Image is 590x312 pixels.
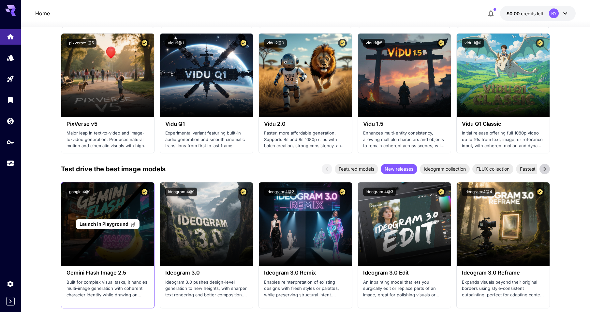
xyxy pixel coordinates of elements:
[165,130,248,149] p: Experimental variant featuring built-in audio generation and smooth cinematic transitions from fi...
[165,279,248,298] p: Ideogram 3.0 pushes design-level generation to new heights, with sharper text rendering and bette...
[140,188,149,196] button: Certified Model – Vetted for best performance and includes a commercial license.
[420,165,470,172] span: Ideogram collection
[7,138,14,146] div: API Keys
[165,39,186,48] button: vidu:1@1
[7,75,14,83] div: Playground
[462,39,484,48] button: vidu:1@0
[462,130,544,149] p: Initial release offering full 1080p video up to 16s from text, image, or reference input, with co...
[165,188,197,196] button: ideogram:4@1
[472,165,513,172] span: FLUX collection
[66,39,96,48] button: pixverse:1@5
[7,31,14,39] div: Home
[381,165,417,172] span: New releases
[35,9,50,17] a: Home
[335,165,378,172] span: Featured models
[61,34,154,117] img: alt
[363,121,446,127] h3: Vidu 1.5
[76,219,140,229] a: Launch in Playground
[66,270,149,276] h3: Gemini Flash Image 2.5
[239,39,248,48] button: Certified Model – Vetted for best performance and includes a commercial license.
[358,182,451,266] img: alt
[516,165,556,172] span: Fastest models
[264,121,347,127] h3: Vidu 2.0
[363,270,446,276] h3: Ideogram 3.0 Edit
[61,164,166,174] p: Test drive the best image models
[264,270,347,276] h3: Ideogram 3.0 Remix
[457,34,550,117] img: alt
[264,188,297,196] button: ideogram:4@2
[358,34,451,117] img: alt
[264,279,347,298] p: Enables reinterpretation of existing designs with fresh styles or palettes, while preserving stru...
[536,188,544,196] button: Certified Model – Vetted for best performance and includes a commercial license.
[437,39,446,48] button: Certified Model – Vetted for best performance and includes a commercial license.
[363,279,446,298] p: An inpainting model that lets you surgically edit or replace parts of an image, great for polishi...
[516,164,556,174] div: Fastest models
[363,130,446,149] p: Enhances multi-entity consistency, allowing multiple characters and objects to remain coherent ac...
[160,182,253,266] img: alt
[381,164,417,174] div: New releases
[66,279,149,298] p: Built for complex visual tasks, it handles multi-image generation with coherent character identit...
[66,130,149,149] p: Major leap in text-to-video and image-to-video generation. Produces natural motion and cinematic ...
[165,270,248,276] h3: Ideogram 3.0
[6,297,15,305] button: Expand sidebar
[80,221,128,227] span: Launch in Playground
[35,9,50,17] nav: breadcrumb
[338,39,347,48] button: Certified Model – Vetted for best performance and includes a commercial license.
[338,188,347,196] button: Certified Model – Vetted for best performance and includes a commercial license.
[363,188,396,196] button: ideogram:4@3
[165,121,248,127] h3: Vidu Q1
[462,188,495,196] button: ideogram:4@4
[335,164,378,174] div: Featured models
[7,159,14,167] div: Usage
[363,39,385,48] button: vidu:1@5
[66,188,93,196] button: google:4@1
[437,188,446,196] button: Certified Model – Vetted for best performance and includes a commercial license.
[472,164,513,174] div: FLUX collection
[66,121,149,127] h3: PixVerse v5
[507,11,521,16] span: $0.00
[264,130,347,149] p: Faster, more affordable generation. Supports 4s and 8s 1080p clips with batch creation, strong co...
[457,182,550,266] img: alt
[507,10,544,17] div: $0.00
[259,182,352,266] img: alt
[239,188,248,196] button: Certified Model – Vetted for best performance and includes a commercial license.
[7,54,14,62] div: Models
[536,39,544,48] button: Certified Model – Vetted for best performance and includes a commercial license.
[7,96,14,104] div: Library
[420,164,470,174] div: Ideogram collection
[521,11,544,16] span: credits left
[7,117,14,125] div: Wallet
[264,39,287,48] button: vidu:2@0
[462,121,544,127] h3: Vidu Q1 Classic
[462,279,544,298] p: Expands visuals beyond their original borders using style-consistent outpainting, perfect for ada...
[462,270,544,276] h3: Ideogram 3.0 Reframe
[160,34,253,117] img: alt
[549,8,559,18] div: RY
[7,280,14,288] div: Settings
[140,39,149,48] button: Certified Model – Vetted for best performance and includes a commercial license.
[259,34,352,117] img: alt
[500,6,576,21] button: $0.00RY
